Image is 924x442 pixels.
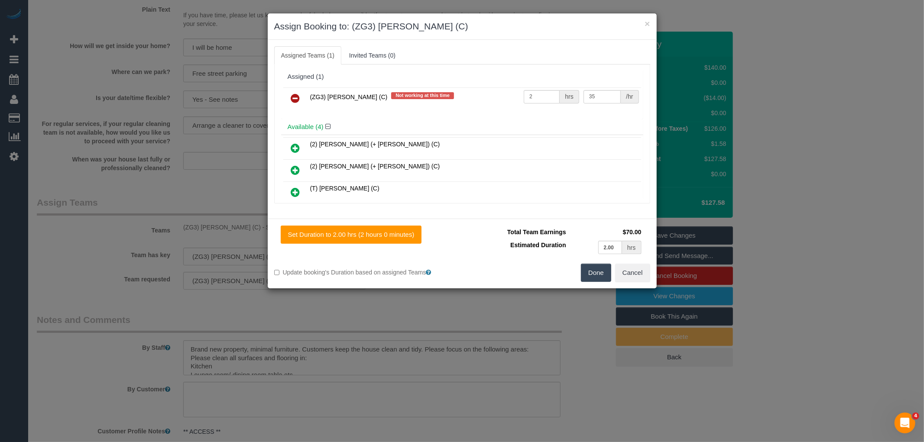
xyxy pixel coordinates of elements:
button: Set Duration to 2.00 hrs (2 hours 0 minutes) [281,226,422,244]
span: (T) [PERSON_NAME] (C) [310,185,379,192]
h3: Assign Booking to: (ZG3) [PERSON_NAME] (C) [274,20,650,33]
input: Update booking's Duration based on assigned Teams [274,270,280,275]
div: /hr [621,90,639,103]
span: (2) [PERSON_NAME] (+ [PERSON_NAME]) (C) [310,163,440,170]
button: Cancel [615,264,650,282]
div: Assigned (1) [288,73,637,81]
span: (ZG3) [PERSON_NAME] (C) [310,94,388,100]
a: Invited Teams (0) [342,46,402,65]
h4: Available (4) [288,123,637,131]
iframe: Intercom live chat [895,413,915,433]
span: 4 [912,413,919,419]
span: Not working at this time [391,92,454,99]
td: Total Team Earnings [469,226,568,239]
div: hrs [622,241,641,254]
label: Update booking's Duration based on assigned Teams [274,268,456,277]
a: Assigned Teams (1) [274,46,341,65]
span: Estimated Duration [510,242,566,248]
button: × [645,19,650,28]
button: Done [581,264,611,282]
span: (2) [PERSON_NAME] (+ [PERSON_NAME]) (C) [310,141,440,148]
td: $70.00 [568,226,644,239]
div: hrs [560,90,579,103]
